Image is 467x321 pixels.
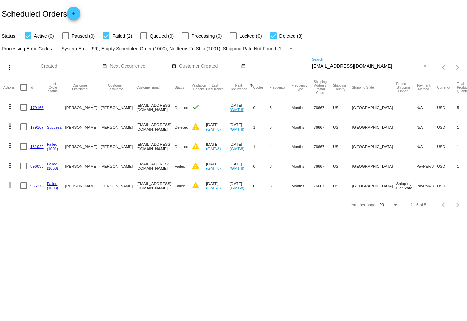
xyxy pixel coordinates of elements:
[416,97,437,117] mat-cell: N/A
[270,176,292,196] mat-cell: 3
[6,122,14,130] mat-icon: more_vert
[47,181,58,186] a: Failed
[416,176,437,196] mat-cell: PayPalV3
[230,84,247,91] button: Change sorting for NextOccurrenceUtc
[253,176,270,196] mat-cell: 0
[6,102,14,111] mat-icon: more_vert
[172,64,176,69] mat-icon: date_range
[333,176,352,196] mat-cell: US
[230,127,244,131] a: (GMT-8)
[333,156,352,176] mat-cell: US
[136,85,160,89] button: Change sorting for CustomerEmail
[352,176,396,196] mat-cell: [GEOGRAPHIC_DATA]
[136,97,175,117] mat-cell: [EMAIL_ADDRESS][DOMAIN_NAME]
[72,32,95,40] span: Paused (0)
[6,161,14,169] mat-icon: more_vert
[396,82,411,93] button: Change sorting for PreferredShippingOption
[230,137,253,156] mat-cell: [DATE]
[352,137,396,156] mat-cell: [GEOGRAPHIC_DATA]
[2,33,17,39] span: Status:
[206,137,230,156] mat-cell: [DATE]
[352,85,374,89] button: Change sorting for ShippingState
[192,181,200,189] mat-icon: warning
[101,176,136,196] mat-cell: [PERSON_NAME]
[47,82,59,93] button: Change sorting for LastProcessingCycleId
[41,64,101,69] input: Created
[270,156,292,176] mat-cell: 3
[416,84,431,91] button: Change sorting for PaymentMethod.Type
[253,97,270,117] mat-cell: 0
[292,176,314,196] mat-cell: Months
[206,186,221,190] a: (GMT-8)
[101,84,130,91] button: Change sorting for CustomerLastName
[47,162,58,166] a: Failed
[239,32,262,40] span: Locked (0)
[333,84,346,91] button: Change sorting for ShippingCountry
[175,85,184,89] button: Change sorting for Status
[437,198,451,212] button: Previous page
[192,142,200,150] mat-icon: warning
[192,162,200,170] mat-icon: warning
[30,164,44,168] a: 896033
[292,97,314,117] mat-cell: Months
[241,64,246,69] mat-icon: date_range
[136,117,175,137] mat-cell: [EMAIL_ADDRESS][DOMAIN_NAME]
[192,103,200,111] mat-icon: check
[65,117,101,137] mat-cell: [PERSON_NAME]
[136,176,175,196] mat-cell: [EMAIL_ADDRESS][DOMAIN_NAME]
[437,97,457,117] mat-cell: USD
[65,97,101,117] mat-cell: [PERSON_NAME]
[437,156,457,176] mat-cell: USD
[30,85,33,89] button: Change sorting for Id
[396,176,417,196] mat-cell: Shipping Flat Rate
[47,142,58,146] a: Failed
[314,97,333,117] mat-cell: 76667
[416,137,437,156] mat-cell: N/A
[191,32,222,40] span: Processing (0)
[253,117,270,137] mat-cell: 1
[136,156,175,176] mat-cell: [EMAIL_ADDRESS][DOMAIN_NAME]
[314,80,327,95] button: Change sorting for ShippingPostcode
[206,146,221,151] a: (GMT-8)
[101,97,136,117] mat-cell: [PERSON_NAME]
[230,186,244,190] a: (GMT-8)
[230,107,244,112] a: (GMT-8)
[230,146,244,151] a: (GMT-8)
[348,203,376,207] div: Items per page:
[2,7,80,20] h2: Scheduled Orders
[70,11,78,19] mat-icon: add
[65,156,101,176] mat-cell: [PERSON_NAME]
[314,117,333,137] mat-cell: 76667
[416,117,437,137] mat-cell: N/A
[65,84,95,91] button: Change sorting for CustomerFirstName
[102,64,107,69] mat-icon: date_range
[314,176,333,196] mat-cell: 76667
[101,156,136,176] mat-cell: [PERSON_NAME]
[314,137,333,156] mat-cell: 76667
[192,122,200,131] mat-icon: warning
[47,146,58,151] a: (1001)
[451,198,464,212] button: Next page
[47,125,62,129] a: Success
[175,164,186,168] span: Failed
[421,63,428,70] button: Clear
[101,117,136,137] mat-cell: [PERSON_NAME]
[206,84,224,91] button: Change sorting for LastOccurrenceUtc
[352,156,396,176] mat-cell: [GEOGRAPHIC_DATA]
[270,85,286,89] button: Change sorting for Frequency
[333,97,352,117] mat-cell: US
[65,176,101,196] mat-cell: [PERSON_NAME]
[136,137,175,156] mat-cell: [EMAIL_ADDRESS][DOMAIN_NAME]
[3,77,20,97] mat-header-cell: Actions
[47,166,58,170] a: (1003)
[175,105,188,110] span: Deleted
[206,156,230,176] mat-cell: [DATE]
[230,166,244,170] a: (GMT-8)
[230,117,253,137] mat-cell: [DATE]
[34,32,54,40] span: Active (0)
[312,64,421,69] input: Search
[437,85,451,89] button: Change sorting for CurrencyIso
[62,45,294,53] mat-select: Filter by Processing Error Codes
[206,117,230,137] mat-cell: [DATE]
[30,144,44,149] a: 181022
